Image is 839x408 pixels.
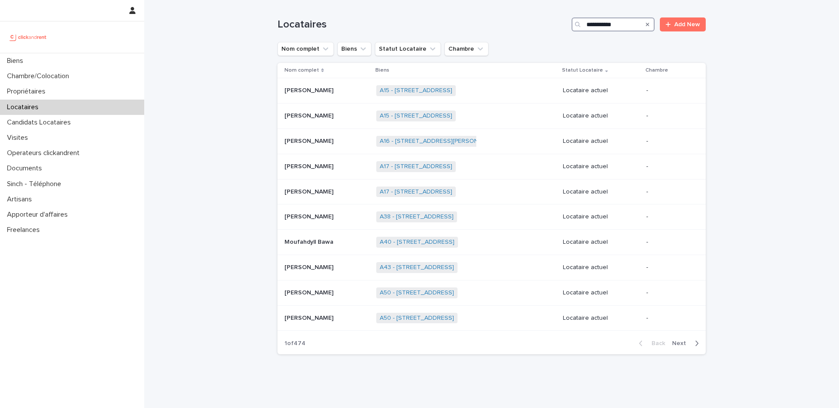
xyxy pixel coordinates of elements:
[380,264,454,271] a: A43 - [STREET_ADDRESS]
[563,239,639,246] p: Locataire actuel
[3,226,47,234] p: Freelances
[669,339,706,347] button: Next
[284,136,335,145] p: [PERSON_NAME]
[277,128,706,154] tr: [PERSON_NAME][PERSON_NAME] A16 - [STREET_ADDRESS][PERSON_NAME] Locataire actuel-
[277,230,706,255] tr: Moufahdyll BawaMoufahdyll Bawa A40 - [STREET_ADDRESS] Locataire actuel-
[3,180,68,188] p: Sinch - Téléphone
[380,138,500,145] a: A16 - [STREET_ADDRESS][PERSON_NAME]
[7,28,49,46] img: UCB0brd3T0yccxBKYDjQ
[660,17,706,31] a: Add New
[646,289,692,297] p: -
[646,213,692,221] p: -
[277,78,706,104] tr: [PERSON_NAME][PERSON_NAME] A15 - [STREET_ADDRESS] Locataire actuel-
[563,112,639,120] p: Locataire actuel
[672,340,691,346] span: Next
[646,188,692,196] p: -
[380,289,454,297] a: A50 - [STREET_ADDRESS]
[646,340,665,346] span: Back
[3,164,49,173] p: Documents
[3,134,35,142] p: Visites
[3,118,78,127] p: Candidats Locataires
[674,21,700,28] span: Add New
[646,138,692,145] p: -
[3,149,87,157] p: Operateurs clickandrent
[380,87,452,94] a: A15 - [STREET_ADDRESS]
[380,112,452,120] a: A15 - [STREET_ADDRESS]
[380,163,452,170] a: A17 - [STREET_ADDRESS]
[284,111,335,120] p: [PERSON_NAME]
[277,179,706,204] tr: [PERSON_NAME][PERSON_NAME] A17 - [STREET_ADDRESS] Locataire actuel-
[563,163,639,170] p: Locataire actuel
[277,255,706,280] tr: [PERSON_NAME][PERSON_NAME] A43 - [STREET_ADDRESS] Locataire actuel-
[277,305,706,331] tr: [PERSON_NAME][PERSON_NAME] A50 - [STREET_ADDRESS] Locataire actuel-
[284,313,335,322] p: [PERSON_NAME]
[284,161,335,170] p: [PERSON_NAME]
[284,287,335,297] p: [PERSON_NAME]
[380,188,452,196] a: A17 - [STREET_ADDRESS]
[3,87,52,96] p: Propriétaires
[562,66,603,75] p: Statut Locataire
[284,262,335,271] p: [PERSON_NAME]
[3,57,30,65] p: Biens
[380,315,454,322] a: A50 - [STREET_ADDRESS]
[277,333,312,354] p: 1 of 474
[563,213,639,221] p: Locataire actuel
[645,66,668,75] p: Chambre
[563,315,639,322] p: Locataire actuel
[277,104,706,129] tr: [PERSON_NAME][PERSON_NAME] A15 - [STREET_ADDRESS] Locataire actuel-
[646,239,692,246] p: -
[3,72,76,80] p: Chambre/Colocation
[284,211,335,221] p: [PERSON_NAME]
[646,87,692,94] p: -
[563,289,639,297] p: Locataire actuel
[646,315,692,322] p: -
[277,42,334,56] button: Nom complet
[277,154,706,179] tr: [PERSON_NAME][PERSON_NAME] A17 - [STREET_ADDRESS] Locataire actuel-
[375,66,389,75] p: Biens
[284,85,335,94] p: [PERSON_NAME]
[444,42,489,56] button: Chambre
[646,112,692,120] p: -
[563,87,639,94] p: Locataire actuel
[380,213,454,221] a: A38 - [STREET_ADDRESS]
[646,264,692,271] p: -
[563,264,639,271] p: Locataire actuel
[277,204,706,230] tr: [PERSON_NAME][PERSON_NAME] A38 - [STREET_ADDRESS] Locataire actuel-
[284,66,319,75] p: Nom complet
[563,138,639,145] p: Locataire actuel
[646,163,692,170] p: -
[632,339,669,347] button: Back
[3,211,75,219] p: Apporteur d'affaires
[380,239,454,246] a: A40 - [STREET_ADDRESS]
[572,17,655,31] input: Search
[284,187,335,196] p: [PERSON_NAME]
[337,42,371,56] button: Biens
[284,237,335,246] p: Moufahdyll Bawa
[277,280,706,305] tr: [PERSON_NAME][PERSON_NAME] A50 - [STREET_ADDRESS] Locataire actuel-
[563,188,639,196] p: Locataire actuel
[3,195,39,204] p: Artisans
[375,42,441,56] button: Statut Locataire
[3,103,45,111] p: Locataires
[277,18,568,31] h1: Locataires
